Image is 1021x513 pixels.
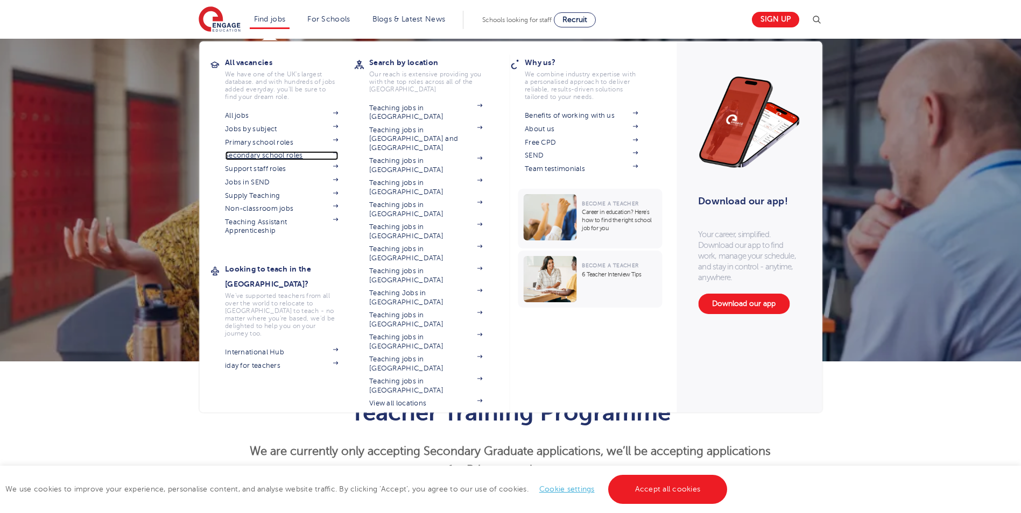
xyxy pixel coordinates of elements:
a: Teaching jobs in [GEOGRAPHIC_DATA] [369,311,482,329]
a: Find jobs [254,15,286,23]
a: Teaching jobs in [GEOGRAPHIC_DATA] [369,156,482,174]
img: Engage Education [199,6,241,33]
p: We have one of the UK's largest database. and with hundreds of jobs added everyday. you'll be sur... [225,70,338,101]
span: Become a Teacher [582,201,638,206]
a: Teaching jobs in [GEOGRAPHIC_DATA] [369,104,482,122]
a: Team testimonials [525,165,638,173]
a: SEND [525,151,638,160]
a: Download our app [698,294,790,314]
a: About us [525,125,638,133]
a: Why us?We combine industry expertise with a personalised approach to deliver reliable, results-dr... [525,55,654,101]
strong: We are currently only accepting Secondary Graduate applications, w [250,445,616,458]
a: View all locations [369,399,482,408]
a: Teaching jobs in [GEOGRAPHIC_DATA] and [GEOGRAPHIC_DATA] [369,126,482,152]
a: Jobs in SEND [225,178,338,187]
a: Become a TeacherCareer in education? Here’s how to find the right school job for you [518,189,665,248]
a: Teaching jobs in [GEOGRAPHIC_DATA] [369,245,482,262]
span: Recruit [562,16,587,24]
a: Primary school roles [225,138,338,147]
a: Recruit [554,12,596,27]
a: Teaching jobs in [GEOGRAPHIC_DATA] [369,267,482,284]
a: Non-classroom jobs [225,204,338,213]
h3: Why us? [525,55,654,70]
a: Benefits of working with us [525,111,638,120]
a: Accept all cookies [608,475,728,504]
a: Search by locationOur reach is extensive providing you with the top roles across all of the [GEOG... [369,55,498,93]
a: Free CPD [525,138,638,147]
h1: Teacher Training Programme Structure & Requirements [192,154,829,205]
a: Looking to teach in the [GEOGRAPHIC_DATA]?We've supported teachers from all over the world to rel... [225,261,354,337]
a: Teaching jobs in [GEOGRAPHIC_DATA] [369,377,482,395]
a: Teaching jobs in [GEOGRAPHIC_DATA] [369,179,482,196]
a: Teaching jobs in [GEOGRAPHIC_DATA] [369,333,482,351]
p: Career in education? Here’s how to find the right school job for you [582,208,657,232]
a: Teaching Assistant Apprenticeship [225,218,338,236]
p: We've supported teachers from all over the world to relocate to [GEOGRAPHIC_DATA] to teach - no m... [225,292,338,337]
a: Secondary school roles [225,151,338,160]
a: Sign up [752,12,799,27]
a: For Schools [307,15,350,23]
a: All jobs [225,111,338,120]
a: Teaching jobs in [GEOGRAPHIC_DATA] [369,201,482,218]
span: Schools looking for staff [482,16,552,24]
span: Teacher Training Programme [350,399,671,426]
h3: All vacancies [225,55,354,70]
a: Cookie settings [539,485,595,493]
h3: Download our app! [698,189,795,213]
h3: Looking to teach in the [GEOGRAPHIC_DATA]? [225,261,354,291]
a: Supply Teaching [225,191,338,200]
a: Teaching Jobs in [GEOGRAPHIC_DATA] [369,289,482,307]
a: Jobs by subject [225,125,338,133]
span: Become a Teacher [582,262,638,268]
span: We use cookies to improve your experience, personalise content, and analyse website traffic. By c... [5,485,730,493]
p: Our reach is extensive providing you with the top roles across all of the [GEOGRAPHIC_DATA] [369,70,482,93]
p: Your career, simplified. Download our app to find work, manage your schedule, and stay in control... [698,229,800,283]
a: Support staff roles [225,165,338,173]
p: We combine industry expertise with a personalised approach to deliver reliable, results-driven so... [525,70,638,101]
a: All vacanciesWe have one of the UK's largest database. and with hundreds of jobs added everyday. ... [225,55,354,101]
a: iday for teachers [225,361,338,370]
a: Teaching jobs in [GEOGRAPHIC_DATA] [369,223,482,240]
h3: Search by location [369,55,498,70]
a: Blogs & Latest News [372,15,446,23]
a: Become a Teacher6 Teacher Interview Tips [518,251,665,308]
a: Teaching jobs in [GEOGRAPHIC_DATA] [369,355,482,373]
a: International Hub [225,348,338,357]
p: 6 Teacher Interview Tips [582,270,657,279]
